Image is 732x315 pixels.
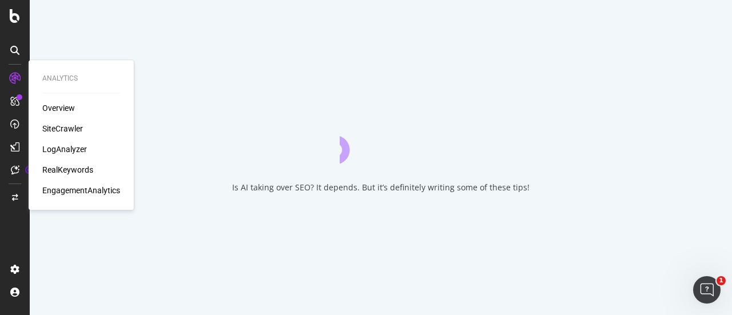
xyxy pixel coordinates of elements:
[24,165,34,175] div: Tooltip anchor
[42,74,120,83] div: Analytics
[42,164,93,176] a: RealKeywords
[693,276,721,304] iframe: Intercom live chat
[340,122,422,164] div: animation
[42,143,87,155] a: LogAnalyzer
[232,182,530,193] div: Is AI taking over SEO? It depends. But it’s definitely writing some of these tips!
[42,185,120,196] a: EngagementAnalytics
[717,276,726,285] span: 1
[42,123,83,134] a: SiteCrawler
[42,102,75,114] a: Overview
